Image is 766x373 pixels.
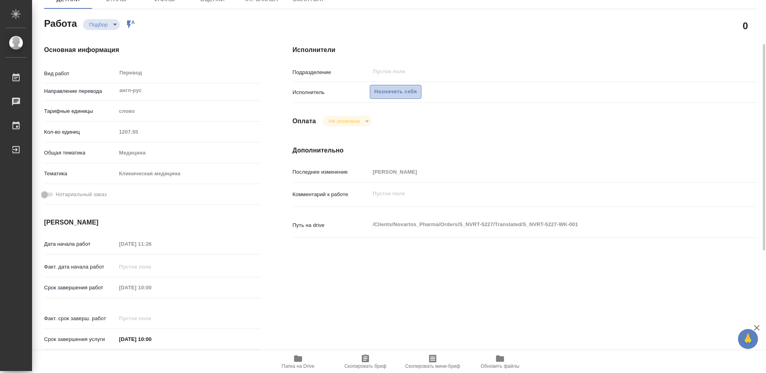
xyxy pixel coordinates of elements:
p: Факт. дата начала работ [44,263,116,271]
span: Нотариальный заказ [56,191,107,199]
p: Путь на drive [292,221,370,229]
p: Тематика [44,170,116,178]
h4: Основная информация [44,45,260,55]
div: Медицина [116,146,260,160]
input: Пустое поле [116,126,260,138]
span: Обновить файлы [481,363,520,369]
button: Подбор [87,21,110,28]
input: ✎ Введи что-нибудь [116,333,186,345]
p: Дата начала работ [44,240,116,248]
input: Пустое поле [372,67,699,76]
p: Исполнитель [292,88,370,96]
span: 🙏 [741,331,755,347]
h2: 0 [743,19,748,32]
p: Направление перевода [44,87,116,95]
button: Не оплачена [327,118,362,124]
span: Скопировать бриф [344,363,386,369]
input: Пустое поле [370,166,718,178]
p: Факт. срок заверш. работ [44,315,116,323]
p: Срок завершения услуги [44,335,116,343]
input: Пустое поле [116,313,186,324]
span: Назначить себя [374,87,417,96]
button: Обновить файлы [466,351,534,373]
p: Кол-во единиц [44,128,116,136]
button: Скопировать мини-бриф [399,351,466,373]
h4: Исполнители [292,45,757,55]
p: Срок завершения работ [44,284,116,292]
p: Подразделение [292,68,370,76]
button: 🙏 [738,329,758,349]
textarea: /Clients/Novartos_Pharma/Orders/S_NVRT-5227/Translated/S_NVRT-5227-WK-001 [370,218,718,231]
span: Папка на Drive [282,363,314,369]
input: Пустое поле [116,261,186,273]
h4: Дополнительно [292,146,757,155]
h2: Работа [44,16,77,30]
h4: [PERSON_NAME] [44,218,260,227]
p: Вид работ [44,70,116,78]
input: Пустое поле [116,282,186,293]
p: Тарифные единицы [44,107,116,115]
div: слово [116,104,260,118]
span: Скопировать мини-бриф [405,363,460,369]
input: Пустое поле [116,238,186,250]
div: Подбор [83,19,120,30]
button: Скопировать бриф [332,351,399,373]
div: Клиническая медицина [116,167,260,180]
p: Последнее изменение [292,168,370,176]
button: Папка на Drive [264,351,332,373]
div: Подбор [323,116,372,126]
button: Назначить себя [370,85,421,99]
p: Общая тематика [44,149,116,157]
h4: Оплата [292,116,316,126]
p: Комментарий к работе [292,191,370,199]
